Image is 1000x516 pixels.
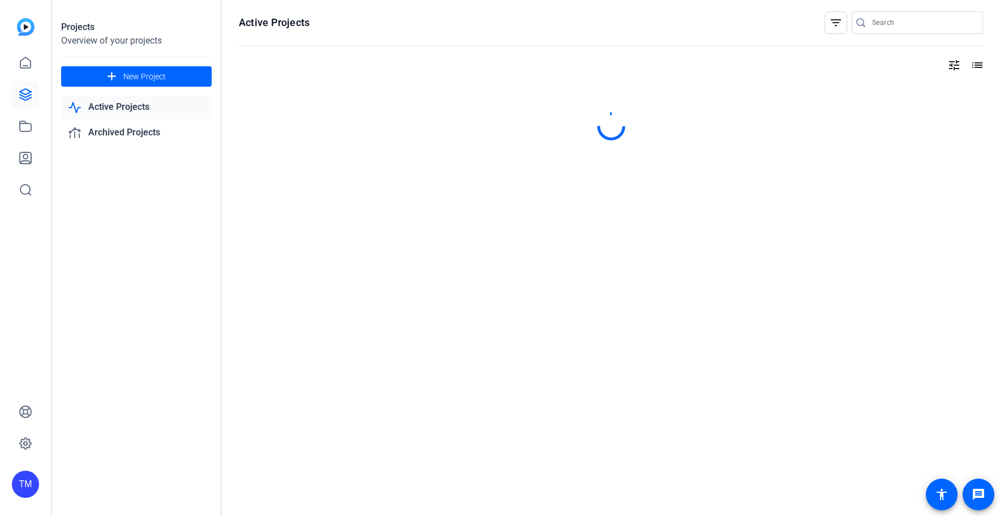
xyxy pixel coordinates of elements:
mat-icon: tune [947,58,961,72]
input: Search [872,16,974,29]
a: Active Projects [61,96,212,119]
img: blue-gradient.svg [17,18,35,36]
div: Projects [61,20,212,34]
mat-icon: list [969,58,983,72]
span: New Project [123,71,166,83]
mat-icon: message [972,488,985,501]
button: New Project [61,66,212,87]
h1: Active Projects [239,16,310,29]
mat-icon: add [105,70,119,84]
mat-icon: filter_list [829,16,843,29]
div: Overview of your projects [61,34,212,48]
div: TM [12,471,39,498]
mat-icon: accessibility [935,488,949,501]
a: Archived Projects [61,121,212,144]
